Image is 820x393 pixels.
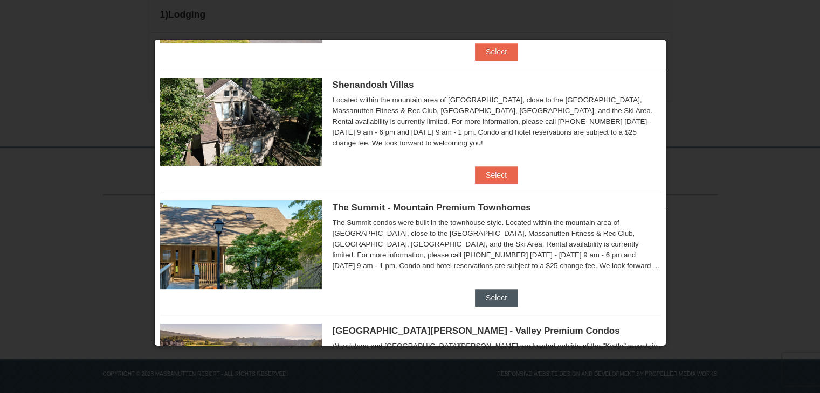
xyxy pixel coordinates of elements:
button: Select [475,43,518,60]
button: Select [475,166,518,184]
div: The Summit condos were built in the townhouse style. Located within the mountain area of [GEOGRAP... [333,217,660,271]
button: Select [475,289,518,306]
span: Shenandoah Villas [333,80,414,90]
div: Located within the mountain area of [GEOGRAPHIC_DATA], close to the [GEOGRAPHIC_DATA], Massanutte... [333,95,660,149]
span: [GEOGRAPHIC_DATA][PERSON_NAME] - Valley Premium Condos [333,326,620,336]
img: 19219034-1-0eee7e00.jpg [160,200,322,289]
span: The Summit - Mountain Premium Townhomes [333,202,531,213]
img: 19219019-2-e70bf45f.jpg [160,78,322,166]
